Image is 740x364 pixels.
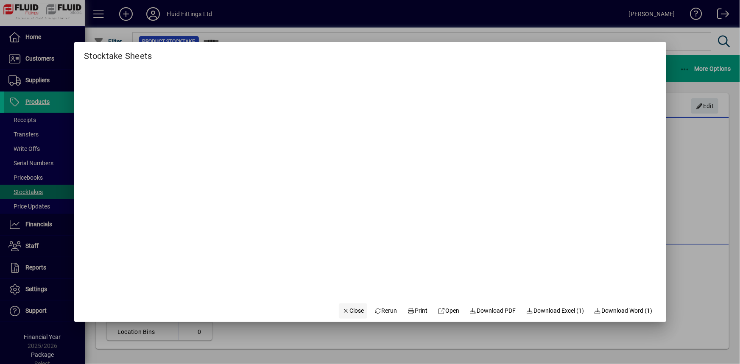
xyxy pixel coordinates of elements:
button: Download Excel (1) [523,303,588,319]
span: Rerun [374,306,397,315]
span: Download Word (1) [594,306,653,315]
span: Open [438,306,460,315]
a: Open [435,303,463,319]
button: Print [404,303,431,319]
button: Download Word (1) [591,303,656,319]
span: Download PDF [469,306,516,315]
span: Print [408,306,428,315]
h2: Stocktake Sheets [74,42,162,63]
button: Close [339,303,368,319]
span: Download Excel (1) [526,306,584,315]
a: Download PDF [466,303,519,319]
span: Close [342,306,364,315]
